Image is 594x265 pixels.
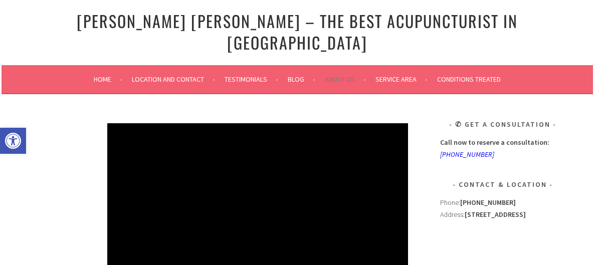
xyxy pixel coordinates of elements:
[440,150,494,159] a: [PHONE_NUMBER]
[375,73,428,85] a: Service Area
[460,198,516,207] strong: [PHONE_NUMBER]
[440,138,549,147] strong: Call now to reserve a consultation:
[440,196,565,208] div: Phone:
[132,73,215,85] a: Location and Contact
[440,118,565,130] h3: ✆ Get A Consultation
[77,9,518,54] a: [PERSON_NAME] [PERSON_NAME] – The Best Acupuncturist In [GEOGRAPHIC_DATA]
[437,73,501,85] a: Conditions Treated
[288,73,315,85] a: Blog
[465,210,526,219] strong: [STREET_ADDRESS]
[225,73,278,85] a: Testimonials
[325,73,366,85] a: About Us
[94,73,122,85] a: Home
[440,178,565,190] h3: Contact & Location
